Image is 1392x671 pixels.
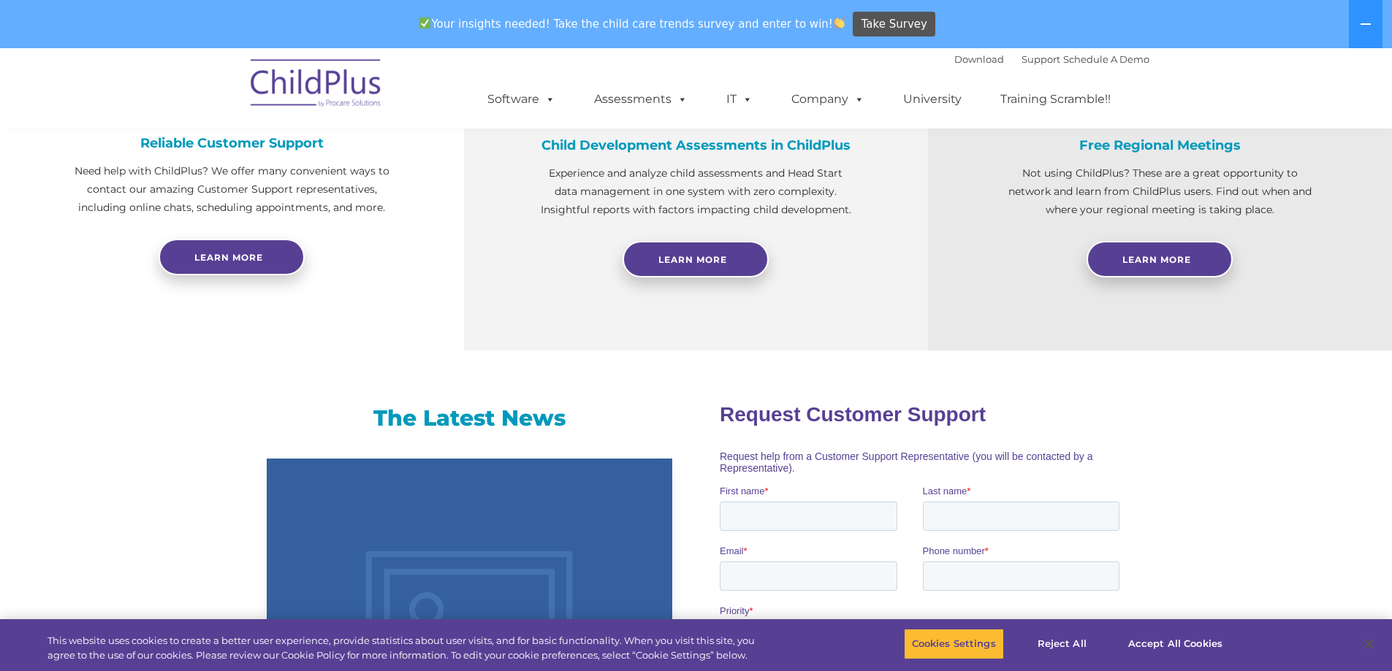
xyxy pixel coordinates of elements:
a: Software [473,85,570,114]
img: ChildPlus by Procare Solutions [243,49,389,122]
img: ✅ [419,18,430,28]
a: Learn More [1087,241,1233,277]
a: Download [954,53,1004,65]
a: Learn More [623,241,769,277]
button: Cookies Settings [904,629,1004,659]
button: Close [1353,628,1385,660]
h4: Free Regional Meetings [1001,137,1319,153]
span: Take Survey [862,12,927,37]
a: Assessments [579,85,702,114]
a: IT [712,85,767,114]
span: Learn more [194,252,263,263]
button: Accept All Cookies [1120,629,1231,659]
p: Experience and analyze child assessments and Head Start data management in one system with zero c... [537,164,855,219]
span: Your insights needed! Take the child care trends survey and enter to win! [414,9,851,38]
span: Phone number [203,156,265,167]
a: Training Scramble!! [986,85,1125,114]
h4: Child Development Assessments in ChildPlus [537,137,855,153]
p: Not using ChildPlus? These are a great opportunity to network and learn from ChildPlus users. Fin... [1001,164,1319,219]
img: 👏 [834,18,845,28]
a: Company [777,85,879,114]
span: Learn More [658,254,727,265]
a: Learn more [159,239,305,275]
a: University [889,85,976,114]
button: Reject All [1016,629,1108,659]
p: Need help with ChildPlus? We offer many convenient ways to contact our amazing Customer Support r... [73,162,391,217]
div: This website uses cookies to create a better user experience, provide statistics about user visit... [47,634,766,662]
font: | [954,53,1149,65]
span: Last name [203,96,248,107]
a: Take Survey [853,12,935,37]
h3: The Latest News [267,404,672,433]
a: Support [1022,53,1060,65]
a: Schedule A Demo [1063,53,1149,65]
h4: Reliable Customer Support [73,135,391,151]
span: Learn More [1122,254,1191,265]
